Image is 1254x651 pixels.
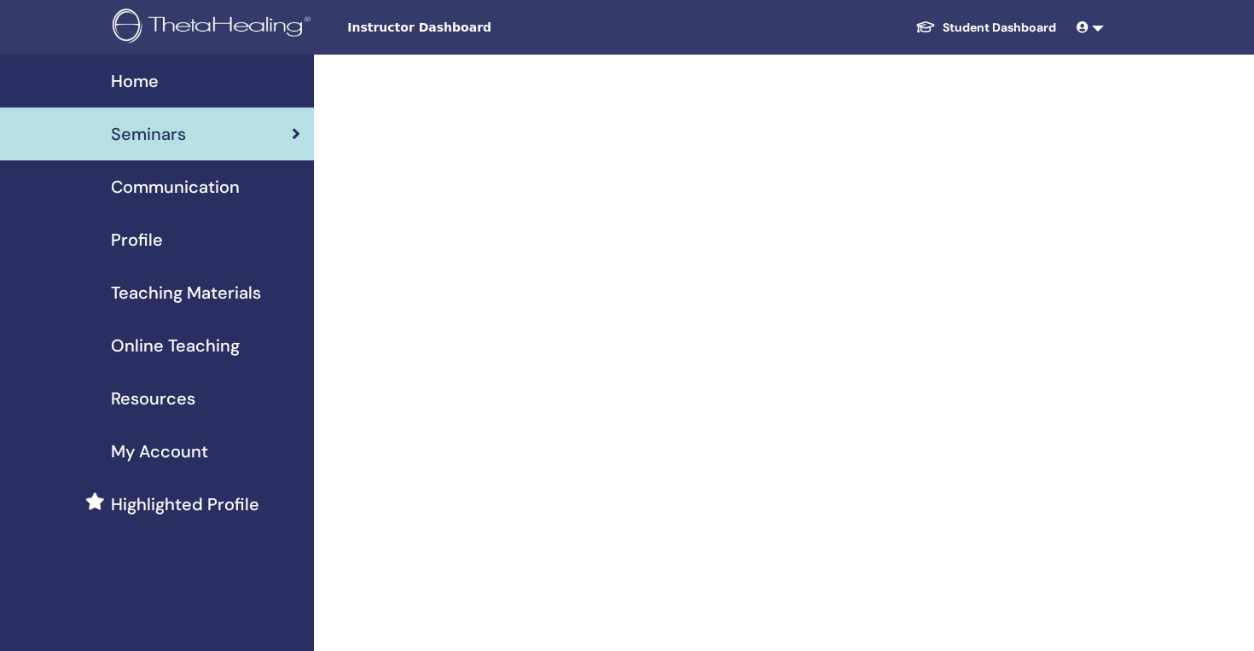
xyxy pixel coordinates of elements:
span: Instructor Dashboard [347,19,603,37]
span: Home [111,68,159,94]
span: My Account [111,439,208,464]
span: Seminars [111,121,186,147]
span: Communication [111,174,240,200]
span: Highlighted Profile [111,491,259,517]
img: logo.png [113,9,316,47]
a: Student Dashboard [902,12,1070,44]
span: Profile [111,227,163,253]
span: Resources [111,386,195,411]
img: graduation-cap-white.svg [915,20,936,34]
span: Teaching Materials [111,280,261,305]
span: Online Teaching [111,333,240,358]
